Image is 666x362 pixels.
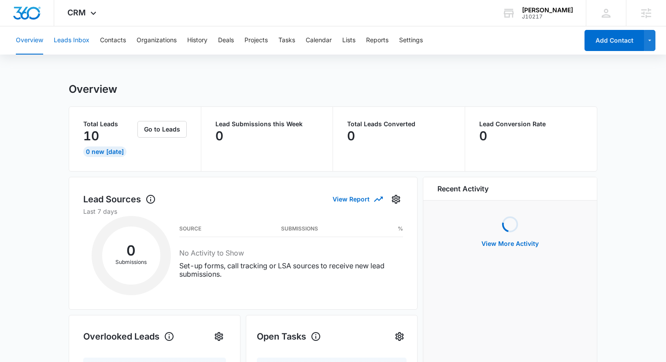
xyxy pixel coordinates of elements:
[522,7,573,14] div: account name
[218,26,234,55] button: Deals
[67,8,86,17] span: CRM
[83,146,126,157] div: 0 New [DATE]
[212,329,226,344] button: Settings
[399,26,423,55] button: Settings
[187,26,207,55] button: History
[179,248,403,258] h3: No Activity to Show
[257,330,321,343] h1: Open Tasks
[281,227,318,231] h3: Submissions
[306,26,332,55] button: Calendar
[215,121,319,127] p: Lead Submissions this Week
[83,330,174,343] h1: Overlooked Leads
[83,193,156,206] h1: Lead Sources
[333,191,382,207] button: View Report
[479,121,583,127] p: Lead Conversion Rate
[244,26,268,55] button: Projects
[16,26,43,55] button: Overview
[479,129,487,143] p: 0
[137,121,187,138] button: Go to Leads
[342,26,355,55] button: Lists
[54,26,89,55] button: Leads Inbox
[347,121,451,127] p: Total Leads Converted
[473,233,548,254] button: View More Activity
[522,14,573,20] div: account id
[179,227,201,231] h3: Source
[102,258,160,266] p: Submissions
[347,129,355,143] p: 0
[100,26,126,55] button: Contacts
[83,121,136,127] p: Total Leads
[137,125,187,133] a: Go to Leads
[215,129,223,143] p: 0
[278,26,295,55] button: Tasks
[83,207,403,216] p: Last 7 days
[102,245,160,256] h2: 0
[179,262,403,278] p: Set-up forms, call tracking or LSA sources to receive new lead submissions.
[366,26,388,55] button: Reports
[437,183,488,194] h6: Recent Activity
[69,83,117,96] h1: Overview
[389,192,403,206] button: Settings
[398,227,403,231] h3: %
[83,129,99,143] p: 10
[137,26,177,55] button: Organizations
[585,30,644,51] button: Add Contact
[392,329,407,344] button: Settings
